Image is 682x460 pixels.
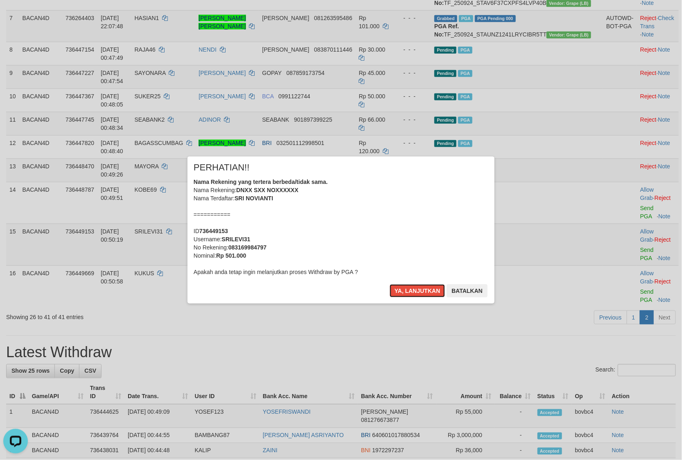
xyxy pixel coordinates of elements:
[194,163,250,172] span: PERHATIAN!!
[228,244,266,251] b: 083169984797
[236,187,298,193] b: DNXX SXX NOXXXXXX
[199,228,228,234] b: 736449153
[390,284,445,297] button: Ya, lanjutkan
[216,252,246,259] b: Rp 501.000
[194,179,328,185] b: Nama Rekening yang tertera berbeda/tidak sama.
[194,178,488,276] div: Nama Rekening: Nama Terdaftar: =========== ID Username: No Rekening: Nominal: Apakah anda tetap i...
[447,284,488,297] button: Batalkan
[235,195,273,202] b: SRI NOVIANTI
[221,236,250,242] b: SRILEVI31
[3,3,28,28] button: Open LiveChat chat widget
